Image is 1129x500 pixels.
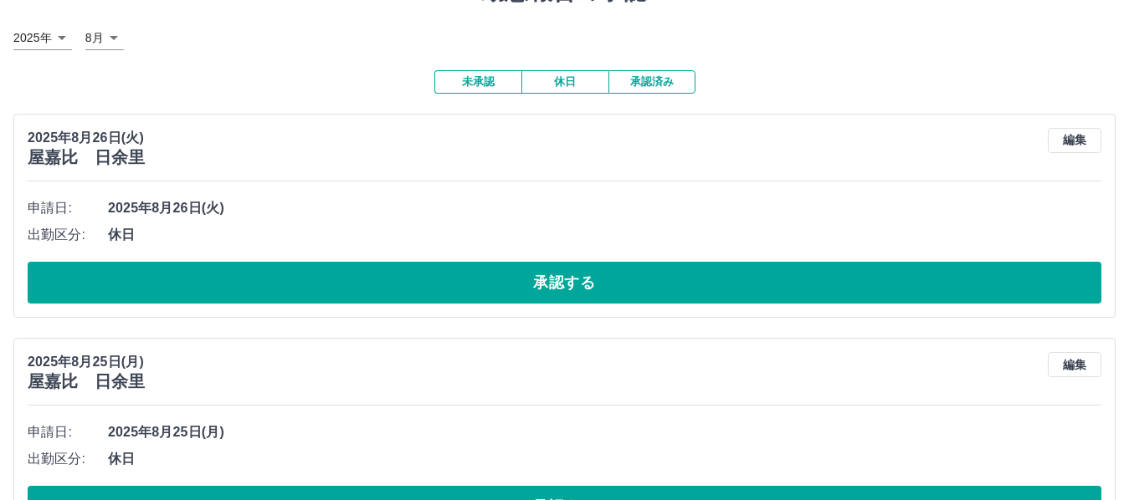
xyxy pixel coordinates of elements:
button: 編集 [1048,352,1101,377]
h3: 屋嘉比 日余里 [28,148,145,167]
span: 出勤区分: [28,449,108,469]
button: 休日 [521,70,608,94]
p: 2025年8月25日(月) [28,352,145,372]
span: 2025年8月26日(火) [108,198,1101,218]
span: 休日 [108,449,1101,469]
button: 承認する [28,262,1101,304]
button: 編集 [1048,128,1101,153]
div: 8月 [85,26,124,50]
h3: 屋嘉比 日余里 [28,372,145,391]
button: 未承認 [434,70,521,94]
div: 2025年 [13,26,72,50]
p: 2025年8月26日(火) [28,128,145,148]
span: 申請日: [28,422,108,442]
span: 2025年8月25日(月) [108,422,1101,442]
button: 承認済み [608,70,695,94]
span: 出勤区分: [28,225,108,245]
span: 休日 [108,225,1101,245]
span: 申請日: [28,198,108,218]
